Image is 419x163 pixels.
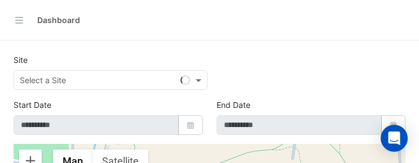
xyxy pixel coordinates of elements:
label: Start Date [14,99,51,111]
div: Open Intercom Messenger [381,125,408,152]
div: Dashboard [37,14,80,26]
label: Site [14,54,28,66]
label: End Date [217,99,250,111]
